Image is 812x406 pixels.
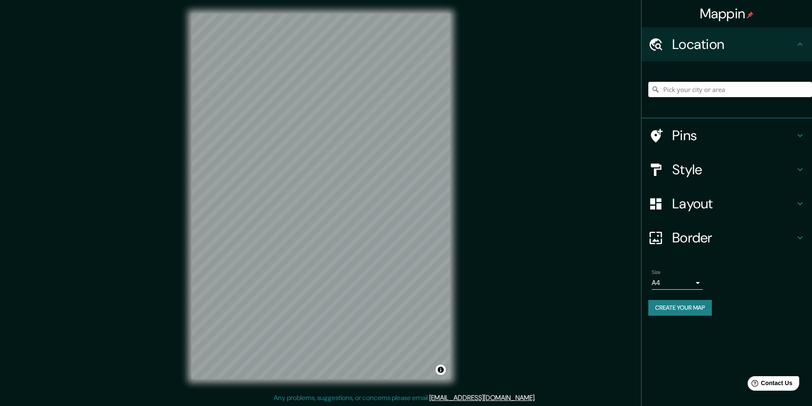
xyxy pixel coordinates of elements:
div: Border [642,221,812,255]
div: A4 [652,276,703,290]
div: . [536,393,537,403]
div: . [537,393,539,403]
img: pin-icon.png [747,12,754,18]
a: [EMAIL_ADDRESS][DOMAIN_NAME] [429,393,535,402]
input: Pick your city or area [648,82,812,97]
h4: Style [672,161,795,178]
canvas: Map [191,14,450,379]
div: Layout [642,187,812,221]
button: Create your map [648,300,712,316]
h4: Pins [672,127,795,144]
h4: Border [672,229,795,246]
p: Any problems, suggestions, or concerns please email . [274,393,536,403]
iframe: Help widget launcher [736,373,803,397]
label: Size [652,269,661,276]
button: Toggle attribution [436,365,446,375]
h4: Layout [672,195,795,212]
div: Location [642,27,812,61]
div: Style [642,153,812,187]
div: Pins [642,118,812,153]
h4: Mappin [700,5,754,22]
h4: Location [672,36,795,53]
